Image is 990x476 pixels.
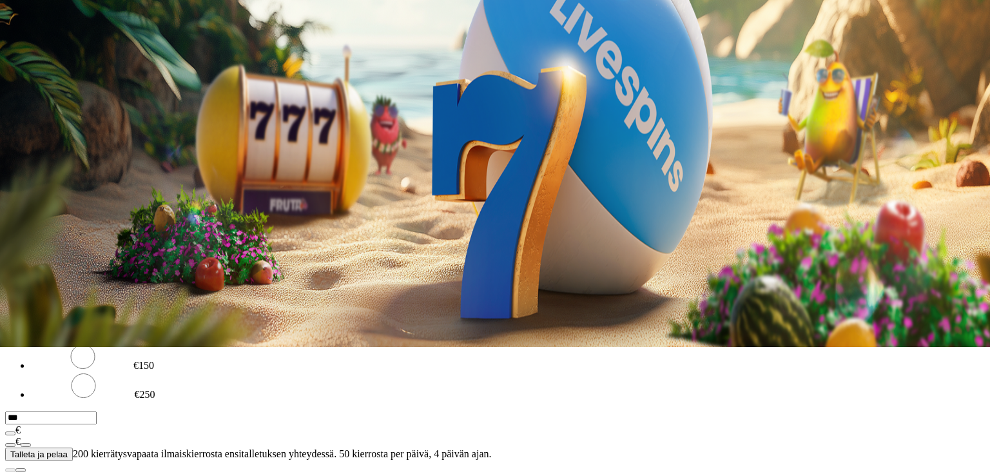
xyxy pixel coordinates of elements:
[5,431,15,435] button: eye icon
[73,448,492,459] span: 200 kierrätysvapaata ilmaiskierrosta ensitalletuksen yhteydessä. 50 kierrosta per päivä, 4 päivän...
[10,450,68,459] span: Talleta ja pelaa
[15,436,21,447] span: €
[5,443,15,447] button: minus icon
[21,443,31,447] button: plus icon
[135,389,155,400] label: €250
[5,448,73,461] button: Talleta ja pelaa
[15,468,26,472] button: next slide
[15,424,21,435] span: €
[133,360,154,371] label: €150
[5,468,15,472] button: prev slide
